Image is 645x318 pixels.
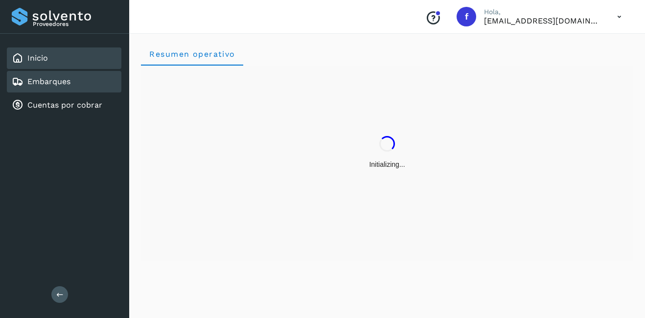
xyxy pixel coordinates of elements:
[484,8,601,16] p: Hola,
[27,77,70,86] a: Embarques
[7,71,121,92] div: Embarques
[149,49,235,59] span: Resumen operativo
[27,53,48,63] a: Inicio
[7,47,121,69] div: Inicio
[484,16,601,25] p: facturacion@protransport.com.mx
[7,94,121,116] div: Cuentas por cobrar
[33,21,117,27] p: Proveedores
[27,100,102,110] a: Cuentas por cobrar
